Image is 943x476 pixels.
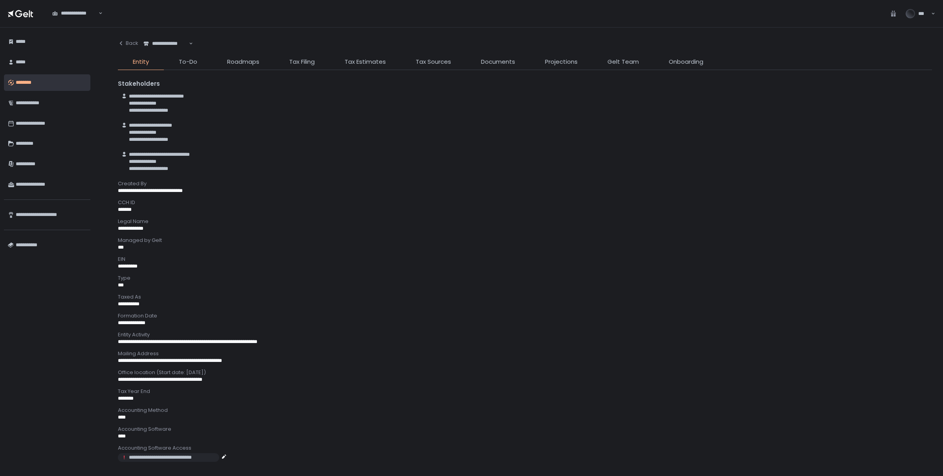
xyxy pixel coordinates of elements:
div: Search for option [138,35,193,52]
div: Search for option [47,5,103,22]
div: Accounting Software [118,426,932,433]
div: Back [118,40,138,47]
div: CCH ID [118,199,932,206]
div: Accounting Software Access [118,445,932,452]
span: Projections [545,57,578,66]
div: Created By [118,180,932,187]
div: Stakeholders [118,79,932,89]
span: Entity [133,57,149,66]
span: Gelt Team [607,57,639,66]
div: Entity Activity [118,331,932,338]
span: Documents [481,57,515,66]
div: Payroll Software [118,467,932,474]
span: Onboarding [669,57,703,66]
div: Formation Date [118,312,932,319]
div: Mailing Address [118,350,932,357]
span: Tax Sources [416,57,451,66]
span: To-Do [179,57,197,66]
div: Type [118,275,932,282]
span: Tax Estimates [345,57,386,66]
div: Accounting Method [118,407,932,414]
button: Back [118,35,138,51]
span: Tax Filing [289,57,315,66]
div: Taxed As [118,293,932,301]
span: Roadmaps [227,57,259,66]
div: Tax Year End [118,388,932,395]
div: Managed by Gelt [118,237,932,244]
div: Legal Name [118,218,932,225]
div: EIN [118,256,932,263]
div: Office location (Start date: [DATE]) [118,369,932,376]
